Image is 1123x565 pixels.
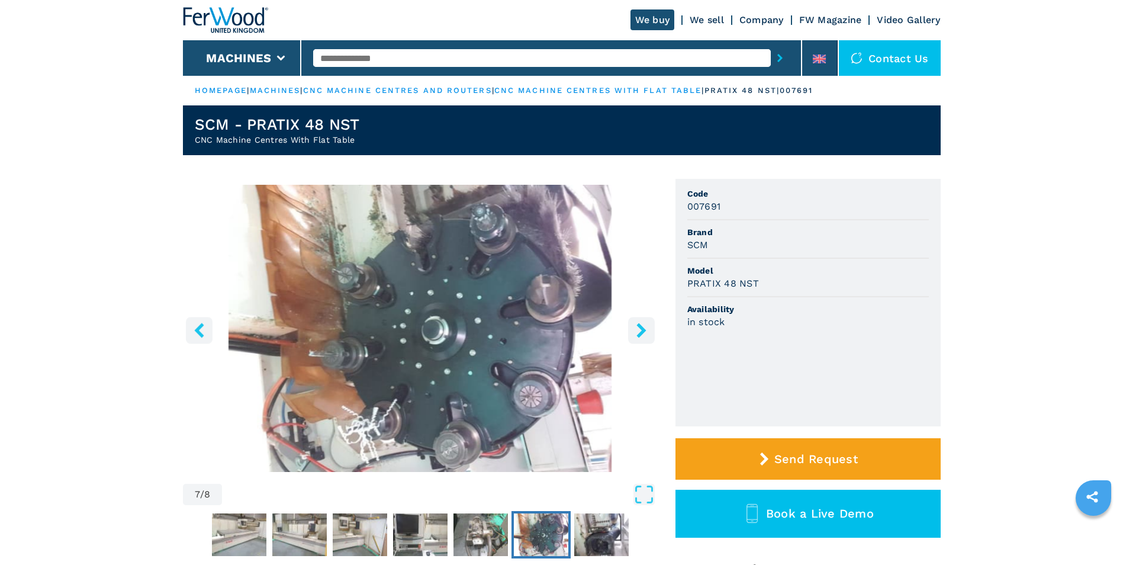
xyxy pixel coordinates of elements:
button: Go to Slide 7 [511,511,571,558]
a: Company [739,14,784,25]
button: Go to Slide 4 [330,511,390,558]
img: CNC Machine Centres With Flat Table SCM PRATIX 48 NST [183,185,658,472]
h1: SCM - PRATIX 48 NST [195,115,360,134]
span: | [247,86,249,95]
a: sharethis [1077,482,1107,512]
a: cnc machine centres and routers [303,86,492,95]
button: Go to Slide 2 [210,511,269,558]
h3: 007691 [687,200,721,213]
a: HOMEPAGE [195,86,247,95]
button: Book a Live Demo [675,490,941,538]
p: pratix 48 nst | [704,85,780,96]
a: FW Magazine [799,14,862,25]
h3: in stock [687,315,725,329]
span: 8 [204,490,210,499]
span: Brand [687,226,929,238]
span: | [492,86,494,95]
img: 5f0d4f72e2ad1310a58fcfedcfd62f7e [393,513,448,556]
img: 2e34da69f2f675d7212f8cfeb0816973 [212,513,266,556]
span: Model [687,265,929,277]
button: right-button [628,317,655,344]
span: Book a Live Demo [766,506,874,521]
span: Send Request [774,452,858,466]
a: We buy [630,9,675,30]
iframe: Chat [1073,512,1114,556]
img: 0f3d648015ff0d8ee1ce008eaac00cff [514,513,568,556]
button: Go to Slide 5 [391,511,450,558]
span: | [300,86,303,95]
button: Machines [206,51,271,65]
div: Go to Slide 7 [183,185,658,472]
a: We sell [690,14,724,25]
img: Contact us [851,52,863,64]
h3: PRATIX 48 NST [687,277,759,290]
p: 007691 [780,85,813,96]
img: 2b9eb488da51169ce90d000baba71213 [574,513,629,556]
button: submit-button [771,44,789,72]
a: cnc machine centres with flat table [494,86,702,95]
img: e2daeda2a1cab50cc45c4102890a60e4 [453,513,508,556]
button: left-button [186,317,213,344]
button: Open Fullscreen [225,484,654,505]
a: Video Gallery [877,14,940,25]
span: 7 [195,490,200,499]
button: Send Request [675,438,941,480]
div: Contact us [839,40,941,76]
a: machines [250,86,301,95]
nav: Thumbnail Navigation [183,511,658,558]
button: Go to Slide 3 [270,511,329,558]
span: Code [687,188,929,200]
span: Availability [687,303,929,315]
button: Go to Slide 8 [572,511,631,558]
h3: SCM [687,238,709,252]
h2: CNC Machine Centres With Flat Table [195,134,360,146]
img: Ferwood [183,7,268,33]
span: / [200,490,204,499]
img: 01e82d4171a18f7d2abacc75fa88ec58 [272,513,327,556]
button: Go to Slide 6 [451,511,510,558]
span: | [702,86,704,95]
img: 228329d00fe1b1f08227ddc7a34e0c18 [333,513,387,556]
